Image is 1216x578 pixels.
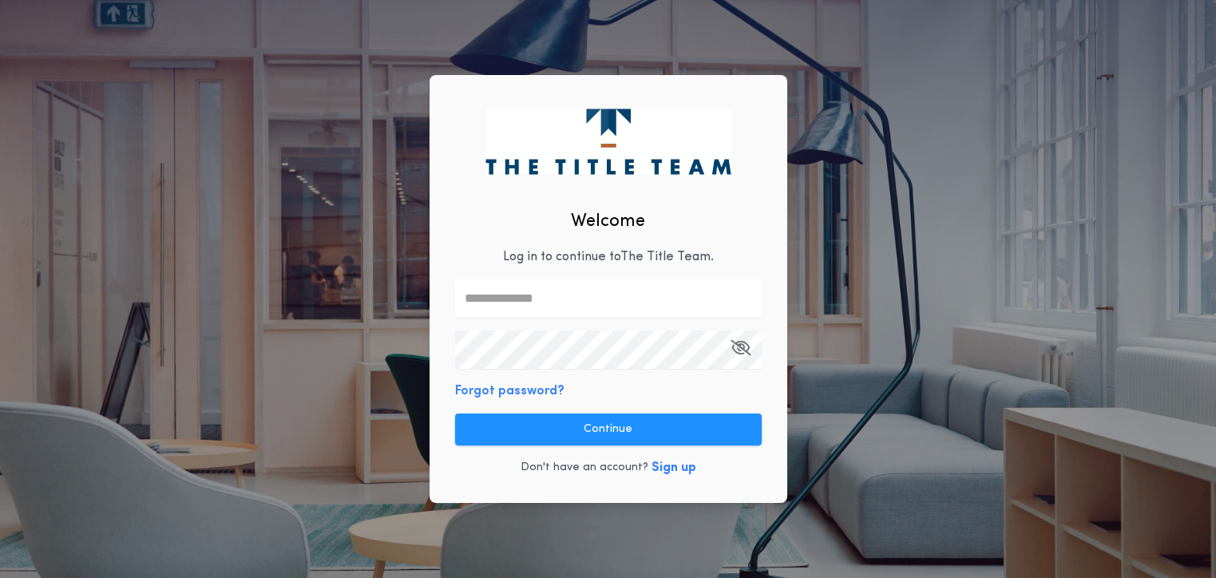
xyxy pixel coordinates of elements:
button: Forgot password? [455,382,564,401]
img: logo [485,109,731,174]
button: Sign up [652,458,696,477]
h2: Welcome [571,208,645,235]
p: Don't have an account? [521,460,648,476]
p: Log in to continue to The Title Team . [503,247,714,267]
button: Continue [455,414,762,445]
